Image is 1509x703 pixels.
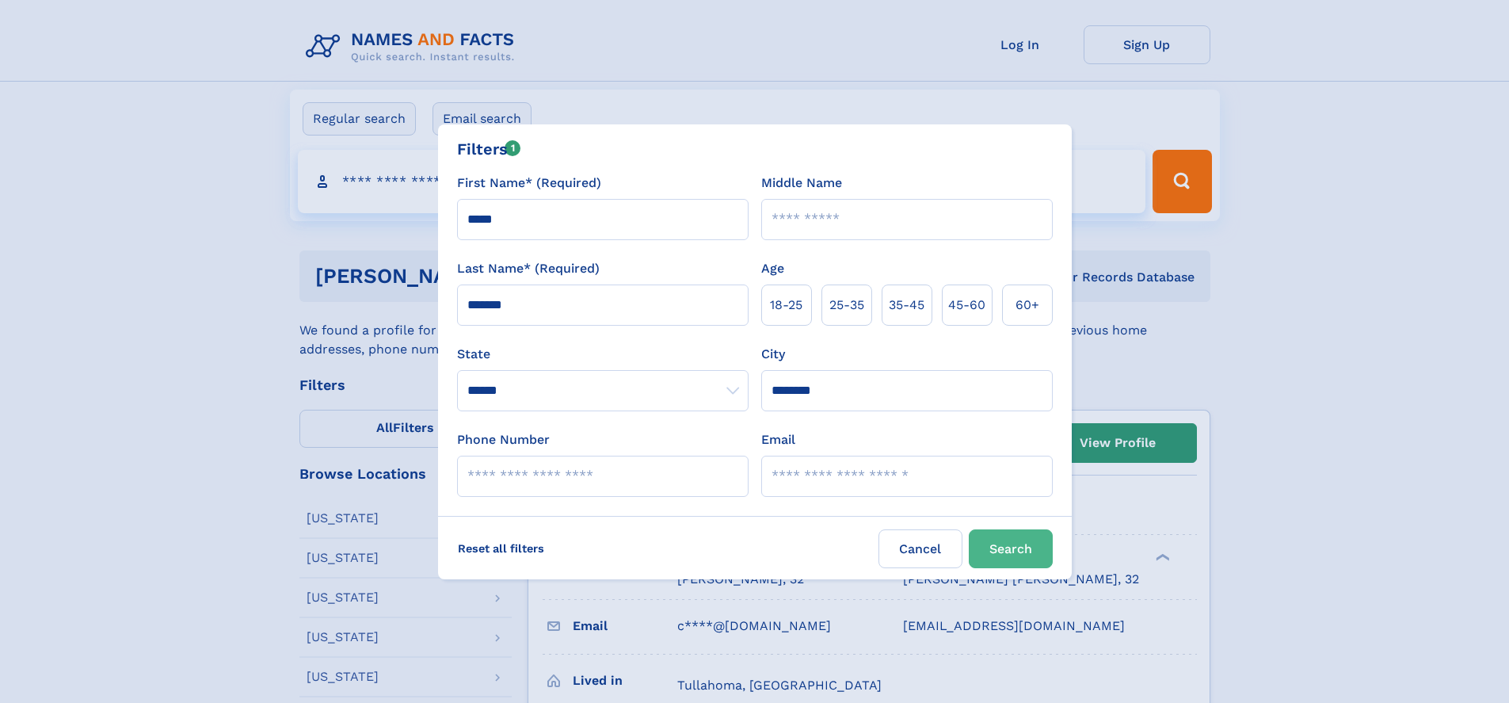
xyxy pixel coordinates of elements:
[457,345,749,364] label: State
[457,137,521,161] div: Filters
[770,296,802,315] span: 18‑25
[761,174,842,193] label: Middle Name
[829,296,864,315] span: 25‑35
[878,529,962,568] label: Cancel
[457,430,550,449] label: Phone Number
[448,529,554,567] label: Reset all filters
[761,430,795,449] label: Email
[761,259,784,278] label: Age
[457,259,600,278] label: Last Name* (Required)
[969,529,1053,568] button: Search
[457,174,601,193] label: First Name* (Required)
[948,296,985,315] span: 45‑60
[889,296,924,315] span: 35‑45
[1016,296,1039,315] span: 60+
[761,345,785,364] label: City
